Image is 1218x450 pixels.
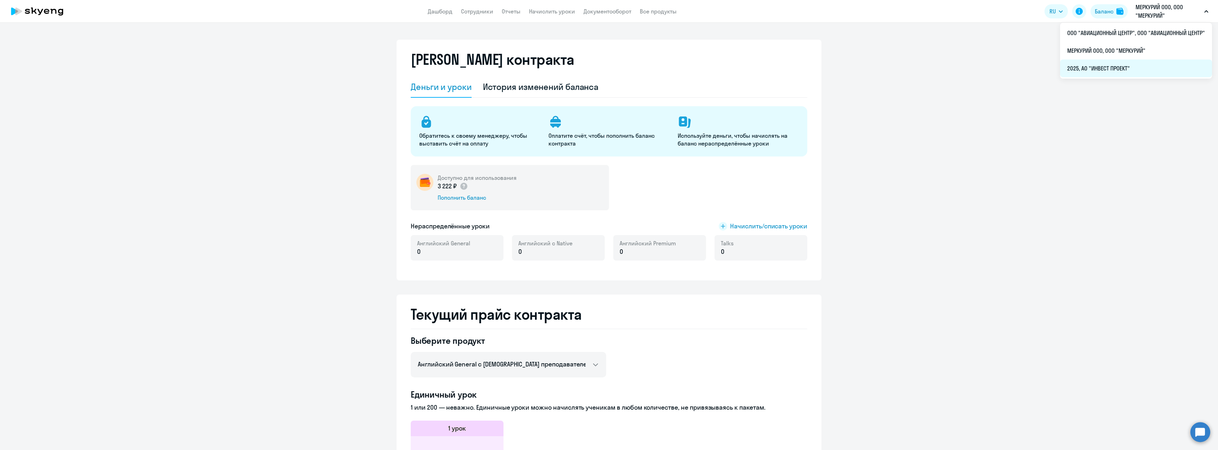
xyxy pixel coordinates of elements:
button: МЕРКУРИЙ ООО, ООО "МЕРКУРИЙ" [1132,3,1212,20]
p: Обратитесь к своему менеджеру, чтобы выставить счёт на оплату [419,132,540,147]
p: МЕРКУРИЙ ООО, ООО "МЕРКУРИЙ" [1136,3,1201,20]
h5: Доступно для использования [438,174,517,182]
button: RU [1045,4,1068,18]
a: Дашборд [428,8,453,15]
h5: Нераспределённые уроки [411,222,490,231]
a: Документооборот [584,8,631,15]
span: RU [1049,7,1056,16]
p: 3 222 ₽ [438,182,468,191]
a: Сотрудники [461,8,493,15]
p: Используйте деньги, чтобы начислять на баланс нераспределённые уроки [678,132,798,147]
div: История изменений баланса [483,81,599,92]
span: Начислить/списать уроки [730,222,807,231]
span: 0 [518,247,522,256]
span: Английский с Native [518,239,573,247]
p: Оплатите счёт, чтобы пополнить баланс контракта [548,132,669,147]
div: Пополнить баланс [438,194,517,201]
button: Балансbalance [1091,4,1128,18]
span: 0 [417,247,421,256]
div: Деньги и уроки [411,81,472,92]
a: Начислить уроки [529,8,575,15]
h4: Единичный урок [411,389,807,400]
h2: Текущий прайс контракта [411,306,807,323]
span: 0 [620,247,623,256]
img: balance [1116,8,1123,15]
a: Все продукты [640,8,677,15]
span: Английский Premium [620,239,676,247]
span: 0 [721,247,724,256]
p: 1 или 200 — неважно. Единичные уроки можно начислять ученикам в любом количестве, не привязываясь... [411,403,807,412]
img: wallet-circle.png [416,174,433,191]
h4: Выберите продукт [411,335,606,346]
h2: [PERSON_NAME] контракта [411,51,574,68]
span: Talks [721,239,734,247]
h5: 1 урок [448,424,466,433]
div: Баланс [1095,7,1114,16]
span: Английский General [417,239,470,247]
ul: RU [1060,23,1212,79]
a: Отчеты [502,8,520,15]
